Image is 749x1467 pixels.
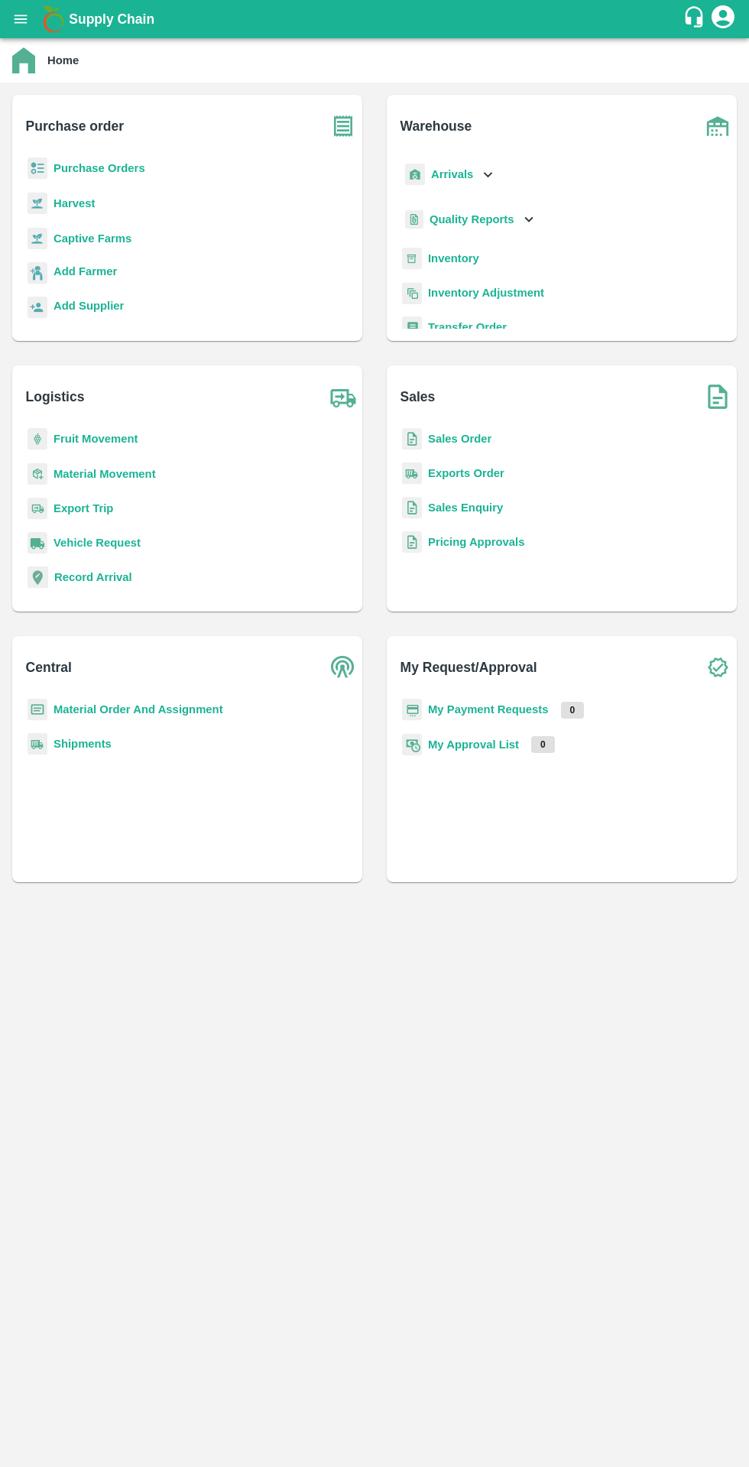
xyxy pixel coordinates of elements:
img: centralMaterial [28,699,47,721]
a: Fruit Movement [53,433,138,445]
a: Captive Farms [53,232,131,245]
b: Add Supplier [53,300,124,312]
a: Supply Chain [69,8,683,30]
img: payment [402,699,422,721]
b: Purchase order [26,115,124,137]
button: open drawer [3,2,38,37]
img: whArrival [405,164,425,186]
img: harvest [28,227,47,250]
a: Material Order And Assignment [53,703,223,716]
a: Transfer Order [428,321,507,333]
img: whTransfer [402,316,422,339]
img: soSales [699,378,737,416]
a: Record Arrival [54,571,132,583]
a: Purchase Orders [53,162,145,174]
a: Inventory Adjustment [428,287,544,299]
p: 0 [561,702,585,719]
b: Sales [400,386,436,407]
a: Material Movement [53,468,156,480]
img: check [699,648,737,686]
a: Vehicle Request [53,537,141,549]
a: Shipments [53,738,112,750]
img: sales [402,497,422,519]
img: qualityReport [405,210,423,229]
img: whInventory [402,248,422,270]
img: sales [402,428,422,450]
img: truck [324,378,362,416]
b: Add Farmer [53,265,117,277]
b: Arrivals [431,168,473,180]
img: sales [402,531,422,553]
img: fruit [28,428,47,450]
a: Export Trip [53,502,113,514]
img: logo [38,4,69,34]
img: farmer [28,262,47,284]
a: Sales Order [428,433,491,445]
a: Harvest [53,197,95,209]
img: delivery [28,498,47,520]
b: Warehouse [400,115,472,137]
img: recordArrival [28,566,48,588]
div: account of current user [709,3,737,35]
a: Pricing Approvals [428,536,524,548]
a: Add Farmer [53,263,117,284]
p: 0 [531,736,555,753]
b: My Request/Approval [400,657,537,678]
a: My Payment Requests [428,703,549,716]
div: customer-support [683,5,709,33]
img: warehouse [699,107,737,145]
b: Central [26,657,72,678]
a: My Approval List [428,738,519,751]
b: Home [47,54,79,67]
img: vehicle [28,532,47,554]
img: harvest [28,192,47,215]
img: inventory [402,282,422,304]
img: central [324,648,362,686]
img: shipments [28,733,47,755]
div: Arrivals [402,157,497,192]
img: purchase [324,107,362,145]
b: Quality Reports [430,213,514,226]
a: Exports Order [428,467,504,479]
a: Add Supplier [53,297,124,318]
a: Inventory [428,252,479,265]
img: home [12,47,35,73]
img: supplier [28,297,47,319]
img: approval [402,733,422,756]
b: Supply Chain [69,11,154,27]
div: Quality Reports [402,204,537,235]
img: reciept [28,157,47,180]
a: Sales Enquiry [428,501,503,514]
b: Logistics [26,386,85,407]
img: shipments [402,462,422,485]
img: material [28,462,47,485]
